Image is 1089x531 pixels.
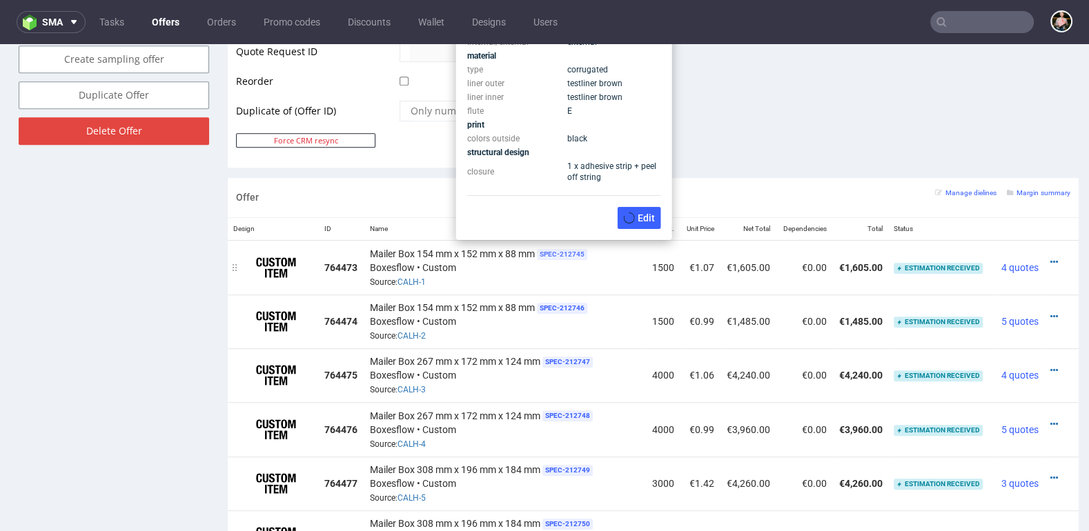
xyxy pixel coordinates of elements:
span: Source: [370,449,426,459]
span: Estimation received [894,434,983,445]
span: Source: [370,395,426,405]
strong: 764477 [324,434,357,445]
span: Mailer Box 154 mm x 152 mm x 88 mm [370,203,535,217]
td: print [467,74,565,88]
td: €4,240.00 [720,304,776,358]
td: €3,960.00 [720,358,776,412]
span: SPEC- 212747 [542,312,593,323]
td: Reorder [236,28,396,55]
input: Delete Offer [19,73,209,101]
td: €3,960.00 [832,358,888,412]
td: 1500 [646,250,680,304]
span: Mailer Box 308 mm x 196 mm x 184 mm [370,472,540,486]
span: testliner brown [567,34,622,44]
td: 4000 [646,358,680,412]
a: Offers [144,11,188,33]
img: Marta Tomaszewska [1052,12,1071,31]
th: Unit Price [680,174,720,197]
div: Boxesflow • Custom [370,202,640,245]
th: Dependencies [776,174,832,197]
span: 1 x adhesive strip + peel off string [567,117,656,138]
img: ico-item-custom-a8f9c3db6a5631ce2f509e228e8b95abde266dc4376634de7b166047de09ff05.png [242,314,311,348]
span: Estimation received [894,219,983,230]
a: CALH-5 [398,449,426,459]
span: 4 quotes [1001,218,1038,229]
span: 3 quotes [1001,434,1038,445]
span: 5 quotes [1001,380,1038,391]
td: €0.00 [776,196,832,250]
button: Edit [618,163,661,185]
a: CALH-4 [398,395,426,405]
img: ico-item-custom-a8f9c3db6a5631ce2f509e228e8b95abde266dc4376634de7b166047de09ff05.png [242,260,311,294]
td: €1,485.00 [720,250,776,304]
a: CALH-2 [398,287,426,297]
span: black [567,90,587,99]
td: €4,260.00 [720,412,776,466]
td: €1.42 [680,412,720,466]
span: Source: [370,233,426,243]
span: sma [42,17,63,27]
span: Offer [236,148,259,159]
span: Edit [624,168,655,179]
td: 3000 [646,412,680,466]
a: Duplicate Offer [19,37,209,65]
strong: 764473 [324,218,357,229]
a: Tasks [91,11,133,33]
span: SPEC- 212748 [542,366,593,377]
strong: 764475 [324,325,357,337]
strong: 764474 [324,272,357,283]
strong: 764476 [324,380,357,391]
td: €1,605.00 [832,196,888,250]
span: 4 quotes [1001,325,1038,337]
span: Source: [370,341,426,350]
span: testliner brown [567,48,622,58]
a: Create sampling offer [19,1,209,29]
img: logo [23,14,42,30]
th: Net Total [720,174,776,197]
span: SPEC- 212745 [537,205,587,216]
td: 3000 [646,466,680,520]
div: Boxesflow • Custom [370,363,640,406]
small: Margin summary [1007,145,1070,152]
td: €1.06 [680,304,720,358]
a: Users [525,11,566,33]
span: Estimation received [894,381,983,392]
small: Manage dielines [935,145,997,152]
a: Wallet [410,11,453,33]
span: SPEC- 212746 [537,259,587,270]
td: €3,660.00 [832,466,888,520]
a: CALH-3 [398,341,426,350]
td: structural design [467,101,565,115]
td: €0.99 [680,358,720,412]
th: Status [888,174,994,197]
td: €4,260.00 [832,412,888,466]
div: Boxesflow • Custom [370,310,640,352]
a: Orders [199,11,244,33]
span: Mailer Box 267 mm x 172 mm x 124 mm [370,365,540,379]
input: Only numbers [409,57,627,77]
button: sma [17,11,86,33]
span: Estimation received [894,272,983,283]
td: €0.00 [776,304,832,358]
td: €3,660.00 [720,466,776,520]
td: liner inner [467,46,565,60]
td: flute [467,60,565,74]
th: ID [319,174,364,197]
span: Estimation received [894,326,983,337]
img: ico-item-custom-a8f9c3db6a5631ce2f509e228e8b95abde266dc4376634de7b166047de09ff05.png [242,368,311,403]
a: CALH-1 [398,233,426,243]
img: ico-item-custom-a8f9c3db6a5631ce2f509e228e8b95abde266dc4376634de7b166047de09ff05.png [242,422,311,457]
td: closure [467,115,565,140]
th: Design [228,174,319,197]
td: €1,605.00 [720,196,776,250]
a: Discounts [340,11,399,33]
span: E [567,62,572,72]
span: Mailer Box 154 mm x 152 mm x 88 mm [370,257,535,270]
td: €1,485.00 [832,250,888,304]
td: €0.00 [776,358,832,412]
td: Duplicate of (Offer ID) [236,55,396,88]
td: colors outside [467,88,565,101]
span: Source: [370,287,426,297]
td: liner outer [467,32,565,46]
td: €4,240.00 [832,304,888,358]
